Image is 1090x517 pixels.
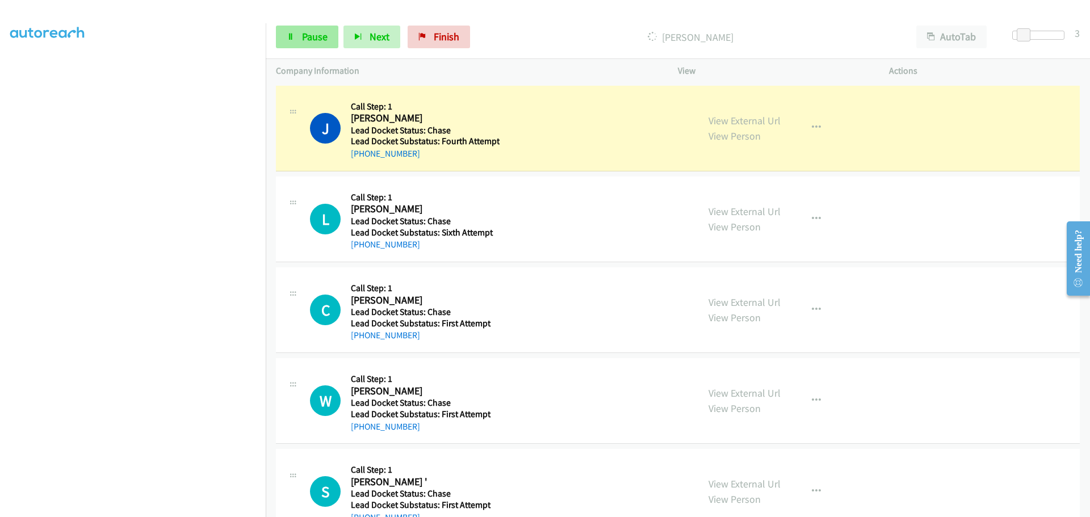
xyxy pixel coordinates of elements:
h5: Lead Docket Status: Chase [351,397,499,409]
iframe: Resource Center [1057,213,1090,304]
a: [PHONE_NUMBER] [351,148,420,159]
a: View Person [708,129,761,142]
h1: S [310,476,341,507]
div: The call is yet to be attempted [310,385,341,416]
h2: [PERSON_NAME] [351,203,499,216]
a: View External Url [708,386,781,400]
h1: L [310,204,341,234]
h5: Lead Docket Substatus: First Attempt [351,499,499,511]
button: AutoTab [916,26,987,48]
a: Finish [408,26,470,48]
a: View External Url [708,477,781,490]
a: View External Url [708,114,781,127]
p: View [678,64,869,78]
h5: Lead Docket Status: Chase [351,125,500,136]
h2: [PERSON_NAME] [351,294,499,307]
h5: Lead Docket Status: Chase [351,216,499,227]
p: [PERSON_NAME] [485,30,896,45]
a: View External Url [708,205,781,218]
h5: Call Step: 1 [351,101,500,112]
span: Finish [434,30,459,43]
h5: Lead Docket Status: Chase [351,488,499,499]
h5: Lead Docket Status: Chase [351,306,499,318]
h5: Lead Docket Substatus: First Attempt [351,318,499,329]
h5: Call Step: 1 [351,373,499,385]
h2: [PERSON_NAME] [351,112,499,125]
a: [PHONE_NUMBER] [351,421,420,432]
span: Next [370,30,389,43]
h1: C [310,295,341,325]
h1: W [310,385,341,416]
p: Actions [889,64,1080,78]
div: The call is yet to be attempted [310,204,341,234]
a: Pause [276,26,338,48]
h5: Lead Docket Substatus: Fourth Attempt [351,136,500,147]
span: Pause [302,30,328,43]
a: View External Url [708,296,781,309]
h1: J [310,113,341,144]
h2: [PERSON_NAME] ' [351,476,499,489]
div: The call is yet to be attempted [310,476,341,507]
h5: Lead Docket Substatus: Sixth Attempt [351,227,499,238]
p: Company Information [276,64,657,78]
h2: [PERSON_NAME] [351,385,499,398]
a: View Person [708,493,761,506]
a: View Person [708,220,761,233]
h5: Call Step: 1 [351,192,499,203]
h5: Call Step: 1 [351,464,499,476]
a: View Person [708,311,761,324]
div: 3 [1075,26,1080,41]
h5: Lead Docket Substatus: First Attempt [351,409,499,420]
a: [PHONE_NUMBER] [351,239,420,250]
a: [PHONE_NUMBER] [351,330,420,341]
a: View Person [708,402,761,415]
h5: Call Step: 1 [351,283,499,294]
div: The call is yet to be attempted [310,295,341,325]
button: Next [343,26,400,48]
